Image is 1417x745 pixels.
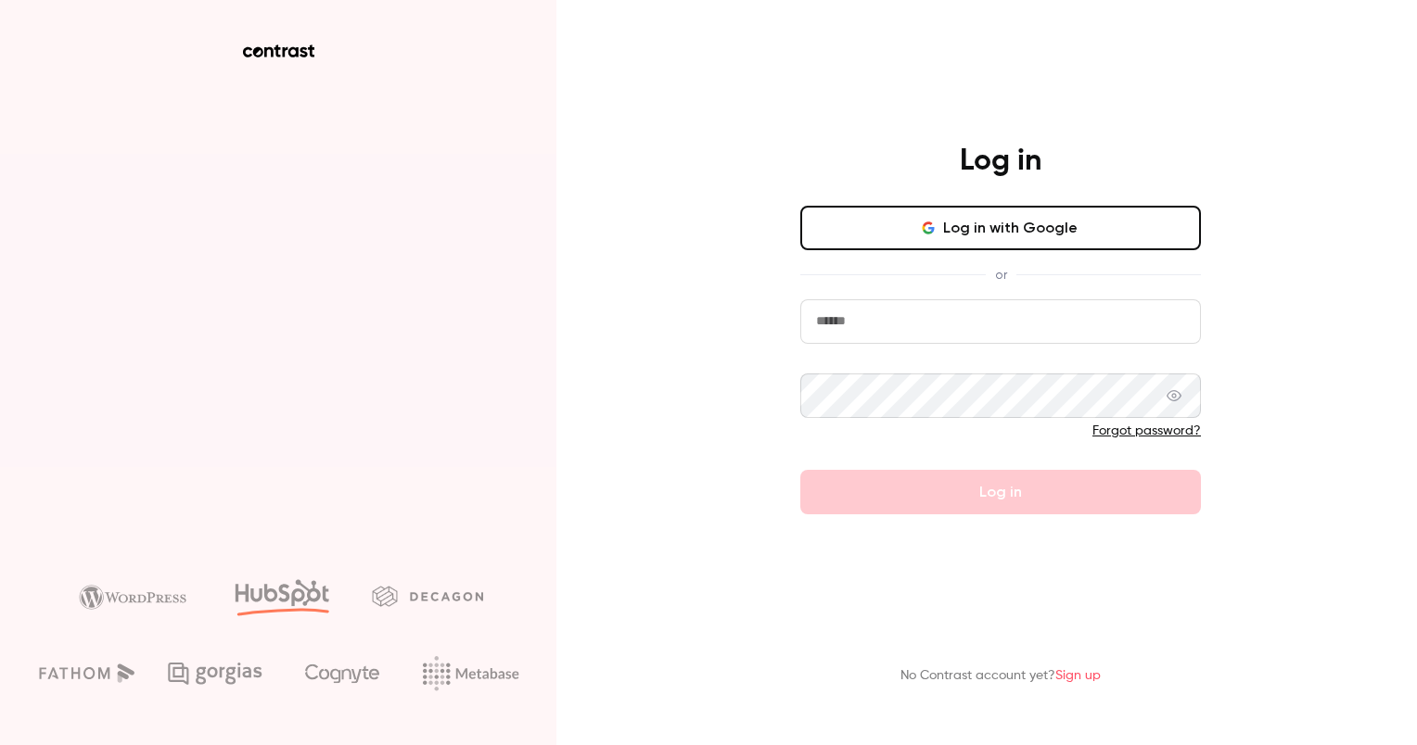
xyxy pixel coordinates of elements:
[900,666,1101,686] p: No Contrast account yet?
[1092,424,1201,437] a: Forgot password?
[986,265,1016,284] span: or
[800,206,1201,250] button: Log in with Google
[960,143,1041,180] h4: Log in
[372,586,483,606] img: decagon
[1055,669,1101,682] a: Sign up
